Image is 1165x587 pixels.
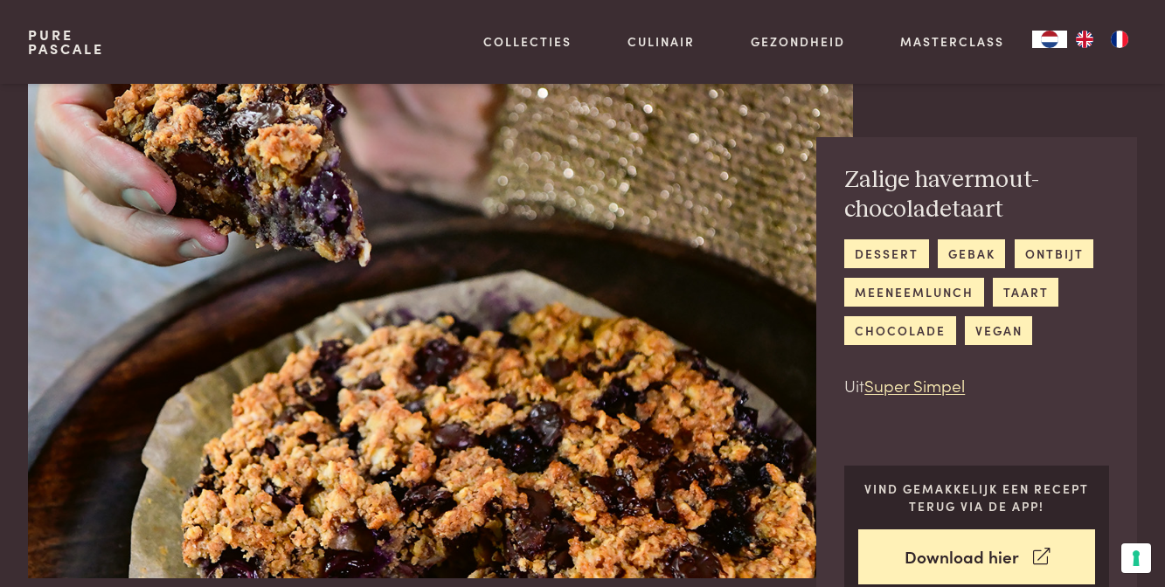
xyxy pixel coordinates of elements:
p: Vind gemakkelijk een recept terug via de app! [858,480,1095,515]
a: EN [1067,31,1102,48]
a: meeneemlunch [844,278,983,307]
h2: Zalige havermout-chocoladetaart [844,165,1109,225]
a: Masterclass [900,32,1004,51]
a: PurePascale [28,28,104,56]
a: gebak [938,239,1005,268]
img: Zalige havermout-chocoladetaart [28,84,853,578]
a: dessert [844,239,928,268]
a: vegan [965,316,1032,345]
a: FR [1102,31,1137,48]
aside: Language selected: Nederlands [1032,31,1137,48]
a: Culinair [628,32,695,51]
ul: Language list [1067,31,1137,48]
div: Language [1032,31,1067,48]
a: Collecties [483,32,572,51]
a: chocolade [844,316,955,345]
a: Download hier [858,529,1095,584]
a: Gezondheid [751,32,845,51]
p: Uit [844,373,1109,398]
a: taart [993,278,1058,307]
a: ontbijt [1015,239,1093,268]
button: Uw voorkeuren voor toestemming voor trackingtechnologieën [1121,543,1151,573]
a: Super Simpel [864,373,965,397]
a: NL [1032,31,1067,48]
